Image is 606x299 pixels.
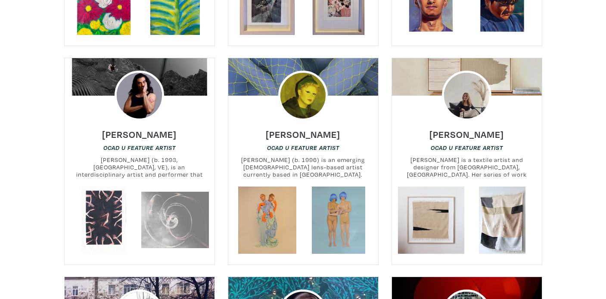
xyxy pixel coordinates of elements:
[278,71,328,121] img: phpThumb.php
[228,156,378,179] small: [PERSON_NAME] (b. 1996) is an emerging [DEMOGRAPHIC_DATA] lens-based artist currently based in [G...
[266,126,340,136] a: [PERSON_NAME]
[442,71,492,121] img: phpThumb.php
[431,144,503,151] em: OCAD U Feature Artist
[103,144,176,151] em: OCAD U Feature Artist
[103,143,176,152] a: OCAD U Feature Artist
[65,156,214,179] small: [PERSON_NAME] (b. 1993, [GEOGRAPHIC_DATA], VE), is an interdisciplinary artist and performer that...
[266,128,340,140] h6: [PERSON_NAME]
[392,156,542,179] small: [PERSON_NAME] is a textile artist and designer from [GEOGRAPHIC_DATA], [GEOGRAPHIC_DATA]. Her ser...
[431,143,503,152] a: OCAD U Feature Artist
[267,143,339,152] a: OCAD U Feature Artist
[429,128,504,140] h6: [PERSON_NAME]
[115,71,165,121] img: phpThumb.php
[102,126,177,136] a: [PERSON_NAME]
[429,126,504,136] a: [PERSON_NAME]
[102,128,177,140] h6: [PERSON_NAME]
[267,144,339,151] em: OCAD U Feature Artist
